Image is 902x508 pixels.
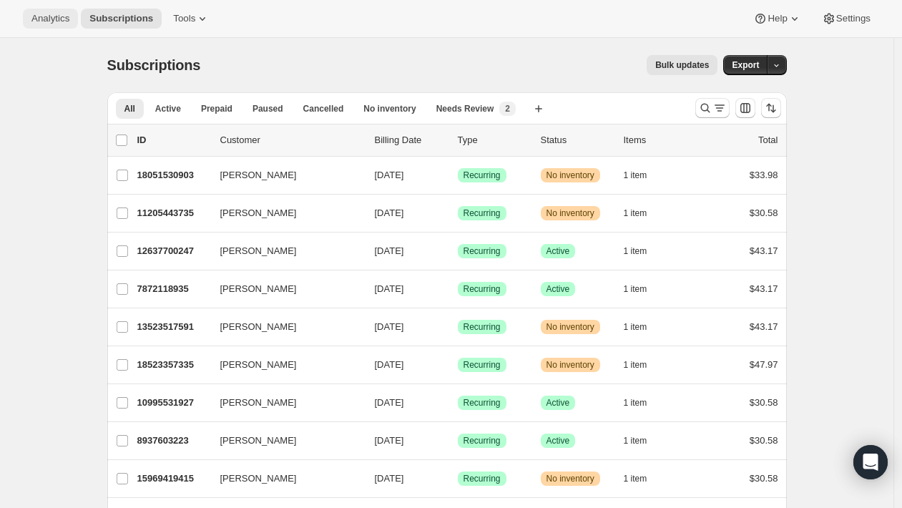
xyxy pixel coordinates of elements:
[253,103,283,114] span: Paused
[375,207,404,218] span: [DATE]
[464,283,501,295] span: Recurring
[107,57,201,73] span: Subscriptions
[458,133,529,147] div: Type
[375,435,404,446] span: [DATE]
[31,13,69,24] span: Analytics
[546,245,570,257] span: Active
[546,170,594,181] span: No inventory
[750,397,778,408] span: $30.58
[212,391,355,414] button: [PERSON_NAME]
[137,317,778,337] div: 13523517591[PERSON_NAME][DATE]SuccessRecurringWarningNo inventory1 item$43.17
[546,473,594,484] span: No inventory
[624,170,647,181] span: 1 item
[124,103,135,114] span: All
[137,355,778,375] div: 18523357335[PERSON_NAME][DATE]SuccessRecurringWarningNo inventory1 item$47.97
[137,244,209,258] p: 12637700247
[137,431,778,451] div: 8937603223[PERSON_NAME][DATE]SuccessRecurringSuccessActive1 item$30.58
[220,396,297,410] span: [PERSON_NAME]
[655,59,709,71] span: Bulk updates
[155,103,181,114] span: Active
[212,429,355,452] button: [PERSON_NAME]
[137,393,778,413] div: 10995531927[PERSON_NAME][DATE]SuccessRecurringSuccessActive1 item$30.58
[624,203,663,223] button: 1 item
[624,469,663,489] button: 1 item
[137,165,778,185] div: 18051530903[PERSON_NAME][DATE]SuccessRecurringWarningNo inventory1 item$33.98
[363,103,416,114] span: No inventory
[853,445,888,479] div: Open Intercom Messenger
[137,241,778,261] div: 12637700247[PERSON_NAME][DATE]SuccessRecurringSuccessActive1 item$43.17
[624,245,647,257] span: 1 item
[768,13,787,24] span: Help
[220,434,297,448] span: [PERSON_NAME]
[220,168,297,182] span: [PERSON_NAME]
[695,98,730,118] button: Search and filter results
[624,317,663,337] button: 1 item
[137,133,778,147] div: IDCustomerBilling DateTypeStatusItemsTotal
[624,133,695,147] div: Items
[750,359,778,370] span: $47.97
[527,99,550,119] button: Create new view
[624,283,647,295] span: 1 item
[137,396,209,410] p: 10995531927
[464,170,501,181] span: Recurring
[212,316,355,338] button: [PERSON_NAME]
[137,472,209,486] p: 15969419415
[546,283,570,295] span: Active
[137,469,778,489] div: 15969419415[PERSON_NAME][DATE]SuccessRecurringWarningNo inventory1 item$30.58
[212,467,355,490] button: [PERSON_NAME]
[546,359,594,371] span: No inventory
[546,321,594,333] span: No inventory
[546,435,570,446] span: Active
[732,59,759,71] span: Export
[624,359,647,371] span: 1 item
[464,245,501,257] span: Recurring
[761,98,781,118] button: Sort the results
[505,103,510,114] span: 2
[464,321,501,333] span: Recurring
[375,245,404,256] span: [DATE]
[165,9,218,29] button: Tools
[745,9,810,29] button: Help
[375,133,446,147] p: Billing Date
[220,472,297,486] span: [PERSON_NAME]
[750,321,778,332] span: $43.17
[624,435,647,446] span: 1 item
[750,207,778,218] span: $30.58
[220,282,297,296] span: [PERSON_NAME]
[137,282,209,296] p: 7872118935
[750,435,778,446] span: $30.58
[220,206,297,220] span: [PERSON_NAME]
[375,321,404,332] span: [DATE]
[624,279,663,299] button: 1 item
[758,133,778,147] p: Total
[464,207,501,219] span: Recurring
[375,283,404,294] span: [DATE]
[735,98,755,118] button: Customize table column order and visibility
[624,165,663,185] button: 1 item
[137,133,209,147] p: ID
[212,353,355,376] button: [PERSON_NAME]
[137,203,778,223] div: 11205443735[PERSON_NAME][DATE]SuccessRecurringWarningNo inventory1 item$30.58
[137,358,209,372] p: 18523357335
[750,170,778,180] span: $33.98
[624,393,663,413] button: 1 item
[541,133,612,147] p: Status
[464,473,501,484] span: Recurring
[375,359,404,370] span: [DATE]
[436,103,494,114] span: Needs Review
[464,435,501,446] span: Recurring
[624,431,663,451] button: 1 item
[750,473,778,484] span: $30.58
[137,168,209,182] p: 18051530903
[220,244,297,258] span: [PERSON_NAME]
[173,13,195,24] span: Tools
[624,397,647,409] span: 1 item
[624,321,647,333] span: 1 item
[647,55,717,75] button: Bulk updates
[220,320,297,334] span: [PERSON_NAME]
[464,397,501,409] span: Recurring
[375,397,404,408] span: [DATE]
[546,207,594,219] span: No inventory
[220,133,363,147] p: Customer
[624,473,647,484] span: 1 item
